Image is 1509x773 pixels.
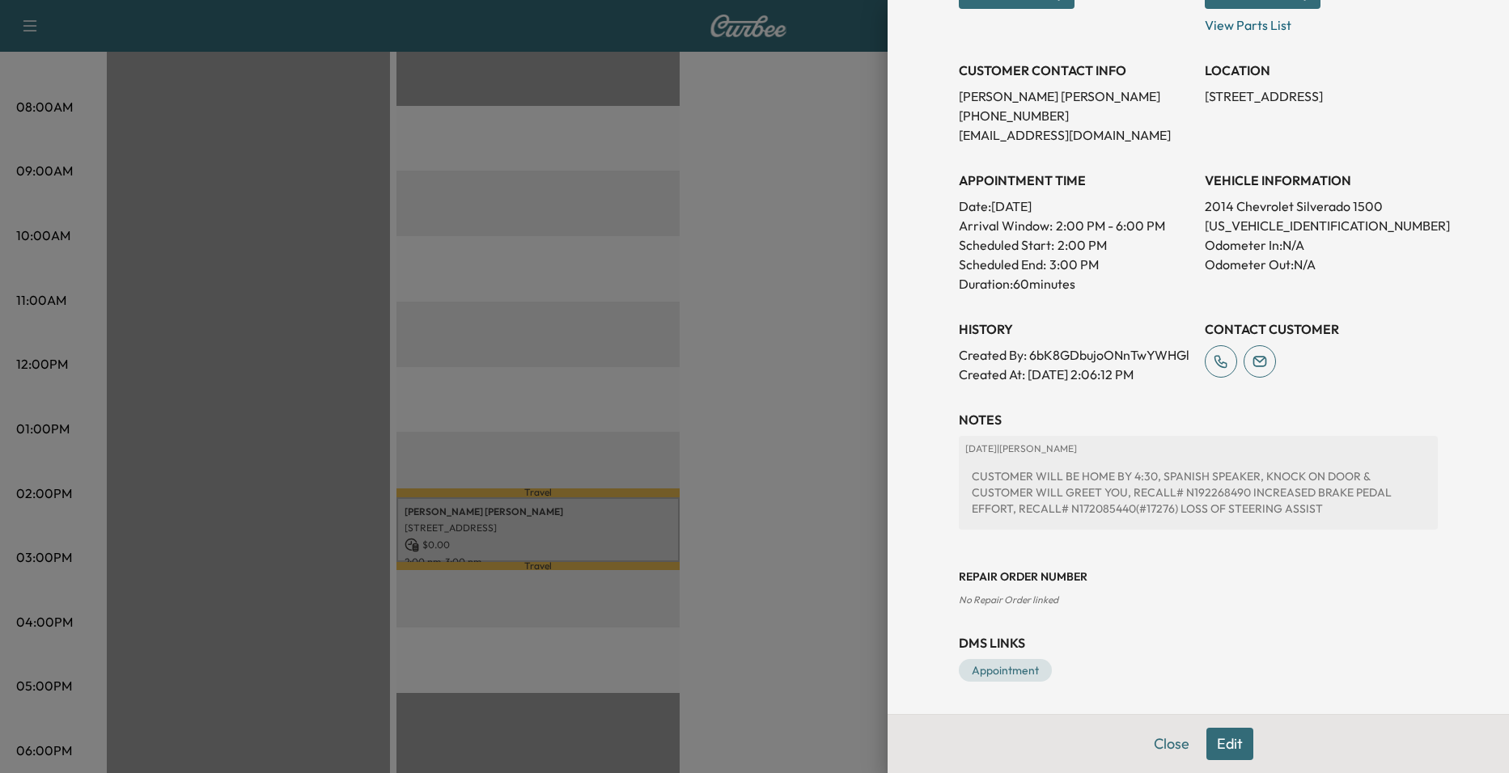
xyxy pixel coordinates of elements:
p: [PHONE_NUMBER] [959,106,1192,125]
p: [US_VEHICLE_IDENTIFICATION_NUMBER] [1205,216,1438,235]
p: 2014 Chevrolet Silverado 1500 [1205,196,1438,216]
p: Scheduled End: [959,255,1046,274]
h3: NOTES [959,410,1438,429]
p: [EMAIL_ADDRESS][DOMAIN_NAME] [959,125,1192,145]
p: Duration: 60 minutes [959,274,1192,294]
p: Odometer Out: N/A [1205,255,1438,274]
p: [DATE] | [PERSON_NAME] [965,442,1431,455]
h3: LOCATION [1205,61,1438,80]
h3: APPOINTMENT TIME [959,171,1192,190]
p: Created By : 6bK8GDbujoONnTwYWHGl [959,345,1192,365]
h3: CUSTOMER CONTACT INFO [959,61,1192,80]
h3: VEHICLE INFORMATION [1205,171,1438,190]
span: 2:00 PM - 6:00 PM [1056,216,1165,235]
p: 3:00 PM [1049,255,1099,274]
p: Scheduled Start: [959,235,1054,255]
p: [STREET_ADDRESS] [1205,87,1438,106]
h3: History [959,319,1192,339]
button: Edit [1206,728,1253,760]
a: Appointment [959,659,1052,682]
p: Date: [DATE] [959,196,1192,216]
p: 2:00 PM [1058,235,1107,255]
span: No Repair Order linked [959,593,1058,606]
p: [PERSON_NAME] [PERSON_NAME] [959,87,1192,106]
p: Arrival Window: [959,216,1192,235]
p: View Parts List [1205,9,1438,35]
h3: DMS Links [959,633,1438,653]
p: Odometer In: N/A [1205,235,1438,255]
h3: Repair Order number [959,568,1438,585]
button: Close [1143,728,1200,760]
h3: CONTACT CUSTOMER [1205,319,1438,339]
p: Created At : [DATE] 2:06:12 PM [959,365,1192,384]
div: CUSTOMER WILL BE HOME BY 4:30, SPANISH SPEAKER, KNOCK ON DOOR & CUSTOMER WILL GREET YOU, RECALL# ... [965,462,1431,523]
